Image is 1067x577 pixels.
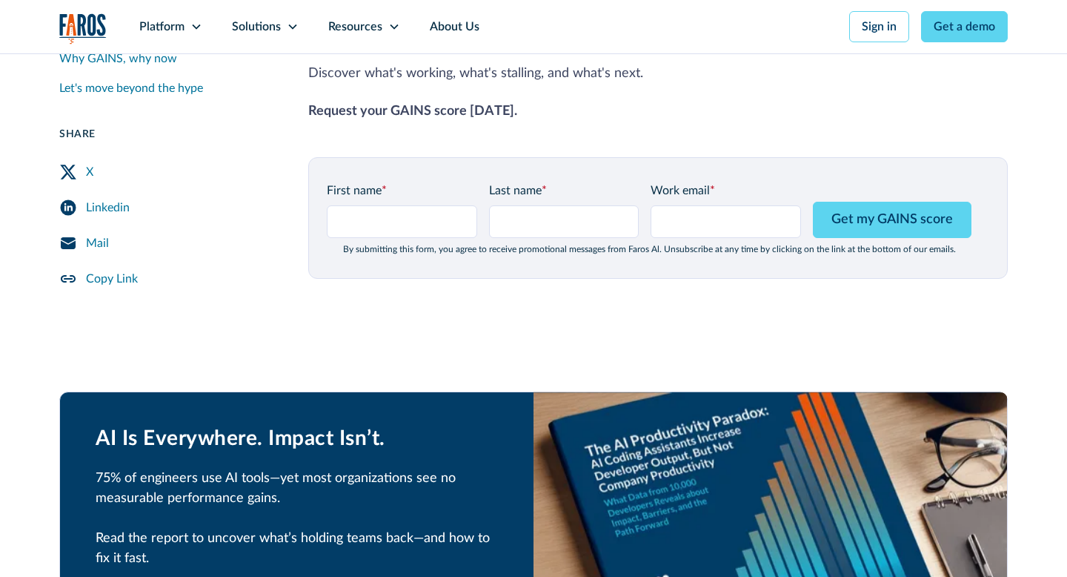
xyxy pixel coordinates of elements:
div: Solutions [232,18,281,36]
div: By submitting this form, you agree to receive promotional messages from Faros Al. Unsubscribe at ... [327,244,971,254]
div: Linkedin [86,199,130,217]
a: Sign in [849,11,909,42]
a: Mail Share [59,225,273,261]
div: Why GAINS, why now [59,50,177,67]
a: Get a demo [921,11,1008,42]
a: LinkedIn Share [59,190,273,225]
form: GAINS Page Form - mid [327,182,989,254]
a: Twitter Share [59,154,273,190]
h2: AI Is Everywhere. Impact Isn’t. [96,426,498,452]
label: Last name [489,182,639,200]
a: Let's move beyond the hype [59,73,273,103]
a: home [59,13,107,44]
p: Discover what's working, what's stalling, and what's next. [308,64,1008,84]
div: Let's move beyond the hype [59,79,203,97]
label: Work email [651,182,801,200]
div: Share [59,127,273,142]
div: Mail [86,234,109,252]
label: First name [327,182,477,200]
img: Logo of the analytics and reporting company Faros. [59,13,107,44]
a: Why GAINS, why now [59,44,273,73]
a: Copy Link [59,261,273,297]
input: Get my GAINS score [813,202,971,238]
div: Resources [328,18,382,36]
p: 75% of engineers use AI tools—yet most organizations see no measurable performance gains. Read th... [96,469,498,569]
div: X [86,163,93,181]
strong: Request your GAINS score [DATE]. [308,105,517,118]
div: Platform [139,18,185,36]
div: Copy Link [86,270,138,288]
